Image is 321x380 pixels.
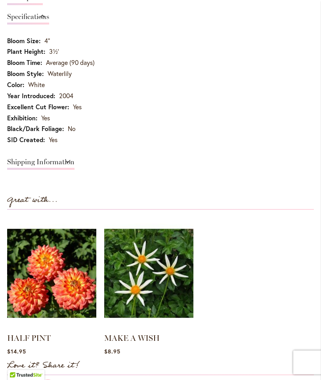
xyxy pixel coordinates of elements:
[7,81,314,92] td: White
[7,194,58,207] strong: Great with...
[7,92,314,103] td: 2004
[7,125,314,136] td: No
[7,59,314,70] td: Average (90 days)
[104,218,193,329] img: MAKE A WISH
[7,114,314,125] td: Yes
[7,159,75,170] a: Shipping Information
[7,359,80,372] strong: Love it? Share it!
[7,70,314,81] td: Waterlily
[104,348,120,355] span: $8.95
[6,352,28,374] iframe: Launch Accessibility Center
[104,334,160,343] a: MAKE A WISH
[7,103,314,114] td: Yes
[7,334,51,343] a: HALF PINT
[7,13,49,25] a: Specifications
[7,37,314,48] td: 4"
[7,218,96,329] img: HALF PINT
[7,348,26,355] span: $14.95
[7,136,314,147] td: Yes
[7,47,314,59] td: 3½'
